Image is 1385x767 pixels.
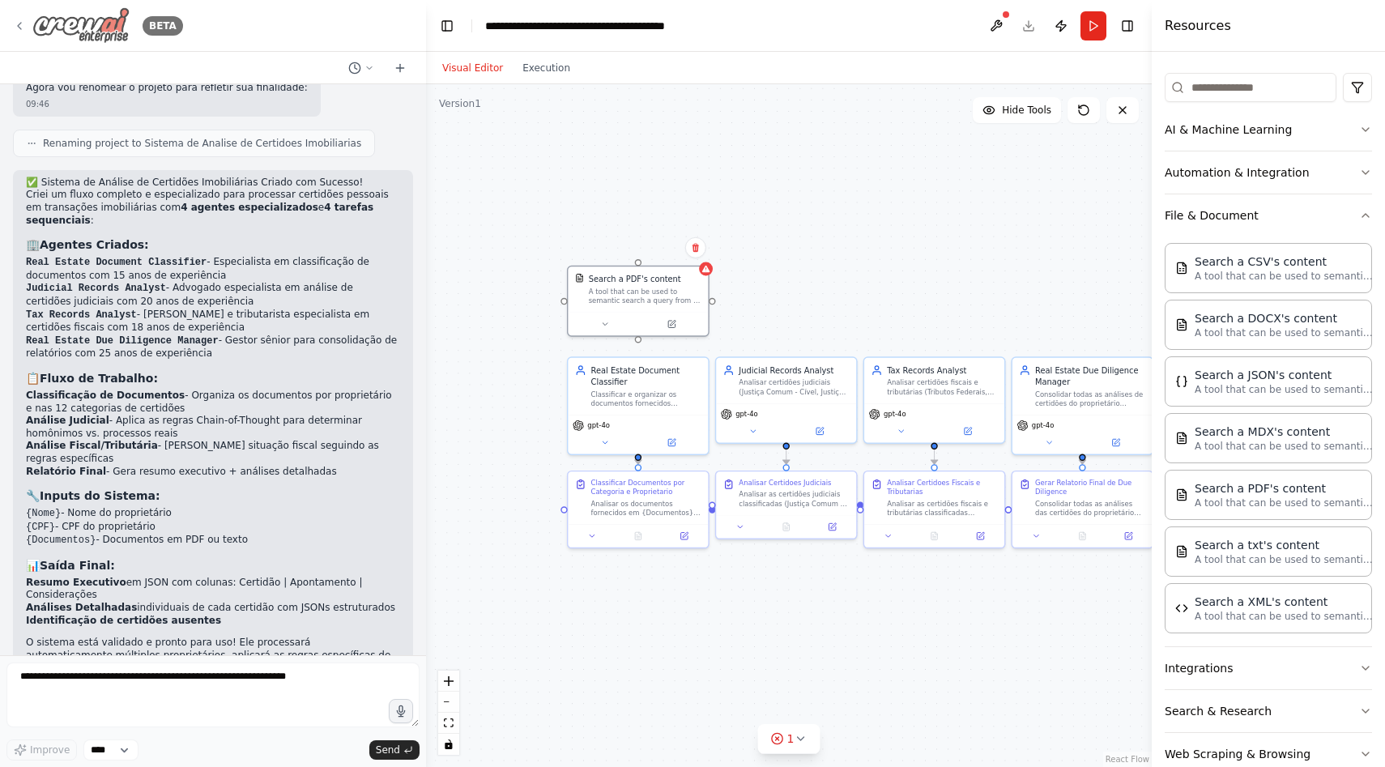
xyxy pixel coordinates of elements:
[762,520,811,534] button: No output available
[26,507,400,521] li: - Nome do proprietário
[639,317,703,331] button: Open in side panel
[438,671,459,692] button: zoom in
[40,559,115,572] strong: Saída Final:
[591,364,701,387] div: Real Estate Document Classifier
[884,410,906,419] span: gpt-4o
[1165,647,1372,689] button: Integrations
[1195,480,1373,496] div: Search a PDF's content
[1195,424,1373,440] div: Search a MDX's content
[1195,367,1373,383] div: Search a JSON's content
[26,522,55,533] code: {CPF}
[591,390,701,408] div: Classificar e organizar os documentos fornecidos ({Documentos}) por proprietário ({Nome}) e categ...
[40,489,160,502] strong: Inputs do Sistema:
[1175,545,1188,558] img: TXTSearchTool
[591,479,701,497] div: Classificar Documentos por Categoria e Proprietario
[1195,537,1373,553] div: Search a txt's content
[485,18,667,34] nav: breadcrumb
[1195,383,1373,396] p: A tool that can be used to semantic search a query from a JSON's content.
[43,137,361,150] span: Renaming project to Sistema de Analise de Certidoes Imobiliarias
[614,529,663,543] button: No output available
[1032,421,1055,430] span: gpt-4o
[1116,15,1139,37] button: Hide right sidebar
[26,521,400,535] li: - CPF do proprietário
[973,97,1061,123] button: Hide Tools
[1195,254,1373,270] div: Search a CSV's content
[1175,262,1188,275] img: CSVSearchTool
[26,236,400,253] h3: 🏢
[26,202,373,226] strong: 4 tarefas sequenciais
[863,356,1006,444] div: Tax Records AnalystAnalisar certidões fiscais e tributárias (Tributos Federais, Débitos Trabalhis...
[1035,499,1145,518] div: Consolidar todas as análises das certidões do proprietário ({Nome}, {CPF}) e gerar o relatório fi...
[567,266,710,337] div: PDFSearchToolSearch a PDF's contentA tool that can be used to semantic search a query from a PDF'...
[26,534,400,548] li: - Documentos em PDF ou texto
[26,637,400,687] p: O sistema está validado e pronto para uso! Ele processará automaticamente múltiplos proprietários...
[26,283,166,294] code: Judicial Records Analyst
[26,557,400,573] h3: 📊
[739,378,849,397] div: Analisar certidões judiciais (Justiça Comum - Cível, Justiça Comum - Fiscal, Justiça Federal, Jus...
[910,529,959,543] button: No output available
[26,508,61,519] code: {Nome}
[26,370,400,386] h3: 📋
[26,189,400,227] p: Criei um fluxo completo e especializado para processar certidões pessoais em transações imobiliár...
[181,202,318,213] strong: 4 agentes especializados
[685,237,706,258] button: Delete node
[1175,432,1188,445] img: MDXSearchTool
[26,415,400,440] li: - Aplica as regras Chain-of-Thought para determinar homônimos vs. processos reais
[1195,496,1373,509] p: A tool that can be used to semantic search a query from a PDF's content.
[1195,326,1373,339] p: A tool that can be used to semantic search a query from a DOCX's content.
[26,334,400,360] li: - Gestor sênior para consolidação de relatórios com 25 anos de experiência
[567,356,710,455] div: Real Estate Document ClassifierClassificar e organizar os documentos fornecidos ({Documentos}) po...
[758,724,820,754] button: 1
[1195,270,1373,283] p: A tool that can be used to semantic search a query from a CSV's content.
[715,356,858,444] div: Judicial Records AnalystAnalisar certidões judiciais (Justiça Comum - Cível, Justiça Comum - Fisc...
[1035,390,1145,408] div: Consolidar todas as análises de certidões do proprietário ({Nome}, {CPF}) e gerar o relatório fin...
[1195,594,1373,610] div: Search a XML's content
[575,274,584,283] img: PDFSearchTool
[1195,553,1373,566] p: A tool that can be used to semantic search a query from a txt's content.
[369,740,420,760] button: Send
[1076,453,1088,472] g: Edge from 4585d4bf-4098-4d56-bbd2-28c72ad9d21b to 442a766e-9ef3-4d12-93d7-9499543b7dc4
[589,288,701,306] div: A tool that can be used to semantic search a query from a PDF's content.
[715,471,858,539] div: Analisar Certidoes JudiciaisAnalisar as certidões judiciais classificadas (Justiça Comum - Cível,...
[781,450,792,464] g: Edge from b2b32e7f-79ee-413e-81e6-b86d95b3afc0 to 245b7192-ae2a-4cfe-a2b2-ca1825a84925
[587,421,610,430] span: gpt-4o
[26,309,137,321] code: Tax Records Analyst
[26,256,400,282] li: - Especialista em classificação de documentos com 15 anos de experiência
[26,390,400,415] li: - Organiza os documentos por proprietário e nas 12 categorias de certidões
[1011,356,1153,455] div: Real Estate Due Diligence ManagerConsolidar todas as análises de certidões do proprietário ({Nome...
[887,378,997,397] div: Analisar certidões fiscais e tributárias (Tributos Federais, Débitos Trabalhistas, Tributos Estad...
[1165,16,1231,36] h4: Resources
[863,471,1006,548] div: Analisar Certidoes Fiscais e TributariasAnalisar as certidões fiscais e tributárias classificadas...
[664,529,703,543] button: Open in side panel
[1084,436,1148,450] button: Open in side panel
[1106,755,1149,764] a: React Flow attribution
[26,602,137,613] strong: Análises Detalhadas
[26,535,96,546] code: {Documentos}
[40,372,158,385] strong: Fluxo de Trabalho:
[26,282,400,308] li: - Advogado especialista em análise de certidões judiciais com 20 anos de experiência
[26,577,400,602] li: em JSON com colunas: Certidão | Apontamento | Considerações
[376,744,400,756] span: Send
[739,479,831,488] div: Analisar Certidoes Judiciais
[26,577,126,588] strong: Resumo Executivo
[1175,488,1188,501] img: PDFSearchTool
[433,58,513,78] button: Visual Editor
[1165,690,1372,732] button: Search & Research
[6,739,77,761] button: Improve
[591,499,701,518] div: Analisar os documentos fornecidos em {Documentos} e classificá-los por proprietário ({Nome}) e pe...
[1165,109,1372,151] button: AI & Machine Learning
[32,7,130,44] img: Logo
[26,440,158,451] strong: Análise Fiscal/Tributária
[935,424,999,438] button: Open in side panel
[1195,310,1373,326] div: Search a DOCX's content
[1165,151,1372,194] button: Automation & Integration
[639,436,703,450] button: Open in side panel
[26,82,308,95] p: Agora vou renomear o projeto para refletir sua finalidade:
[436,15,458,37] button: Hide left sidebar
[26,335,219,347] code: Real Estate Due Diligence Manager
[26,615,221,626] strong: Identificação de certidões ausentes
[1109,529,1148,543] button: Open in side panel
[887,499,997,518] div: Analisar as certidões fiscais e tributárias classificadas (Tributos Federais, Débitos Trabalhista...
[735,410,758,419] span: gpt-4o
[887,479,997,497] div: Analisar Certidoes Fiscais e Tributarias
